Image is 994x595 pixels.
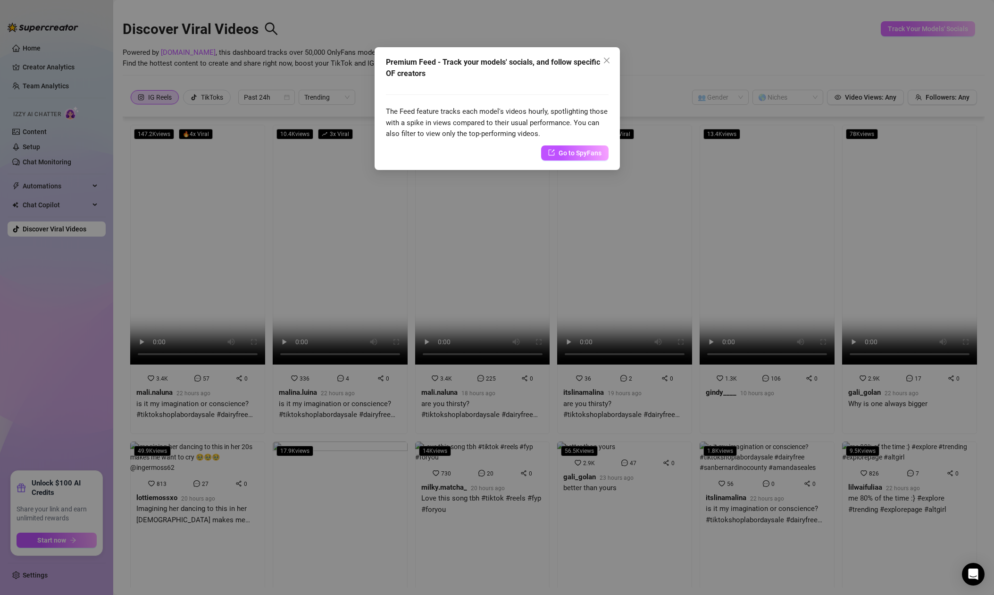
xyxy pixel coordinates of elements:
[599,53,614,68] button: Close
[962,563,985,586] div: Open Intercom Messenger
[548,149,555,156] span: export
[603,57,610,64] span: close
[386,57,609,79] div: Premium Feed - Track your models' socials, and follow specific OF creators
[386,107,608,138] span: The Feed feature tracks each model's videos hourly, spotlighting those with a spike in views comp...
[599,57,614,64] span: Close
[541,145,609,161] a: Go to SpyFans
[559,148,601,158] span: Go to SpyFans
